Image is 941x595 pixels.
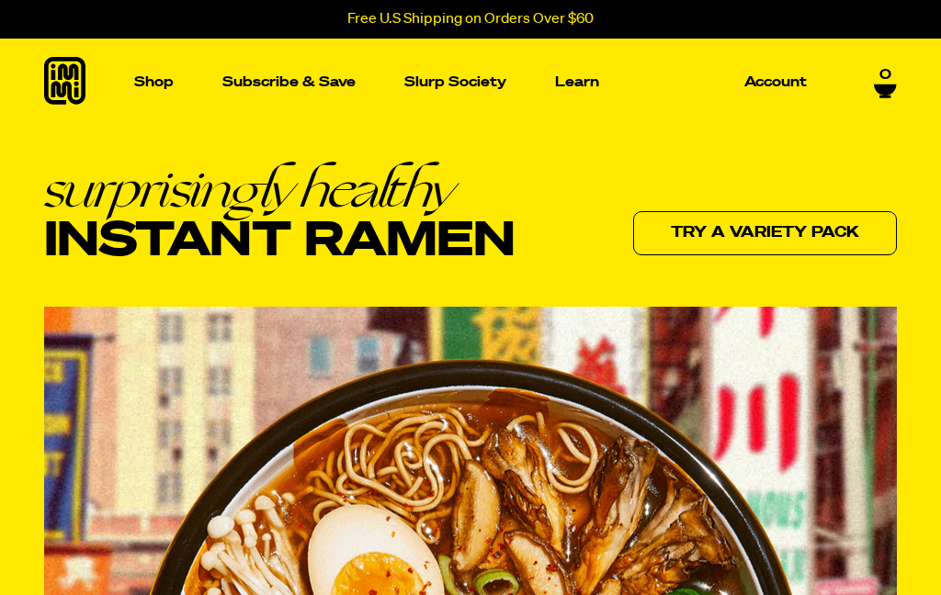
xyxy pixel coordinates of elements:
[44,163,515,215] em: surprisingly healthy
[127,39,181,126] a: Shop
[555,75,599,89] p: Learn
[127,39,814,126] nav: Main navigation
[633,211,897,255] a: Try a variety pack
[347,11,594,28] p: Free U.S Shipping on Orders Over $60
[397,68,514,96] a: Slurp Society
[215,68,363,96] a: Subscribe & Save
[44,163,515,267] h1: Instant Ramen
[548,39,607,126] a: Learn
[134,75,174,89] p: Shop
[404,75,506,89] p: Slurp Society
[879,67,891,84] span: 0
[874,67,897,98] a: 0
[744,75,807,89] p: Account
[737,68,814,96] a: Account
[222,75,356,89] p: Subscribe & Save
